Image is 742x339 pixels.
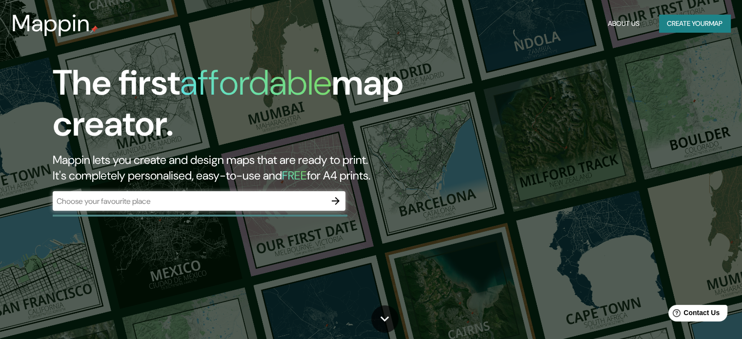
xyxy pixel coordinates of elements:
h5: FREE [282,168,307,183]
h2: Mappin lets you create and design maps that are ready to print. It's completely personalised, eas... [53,152,424,183]
img: mappin-pin [90,25,98,33]
iframe: Help widget launcher [655,301,731,328]
button: About Us [604,15,643,33]
button: Create yourmap [659,15,730,33]
input: Choose your favourite place [53,196,326,207]
h1: affordable [180,60,332,105]
h3: Mappin [12,10,90,37]
h1: The first map creator. [53,62,424,152]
